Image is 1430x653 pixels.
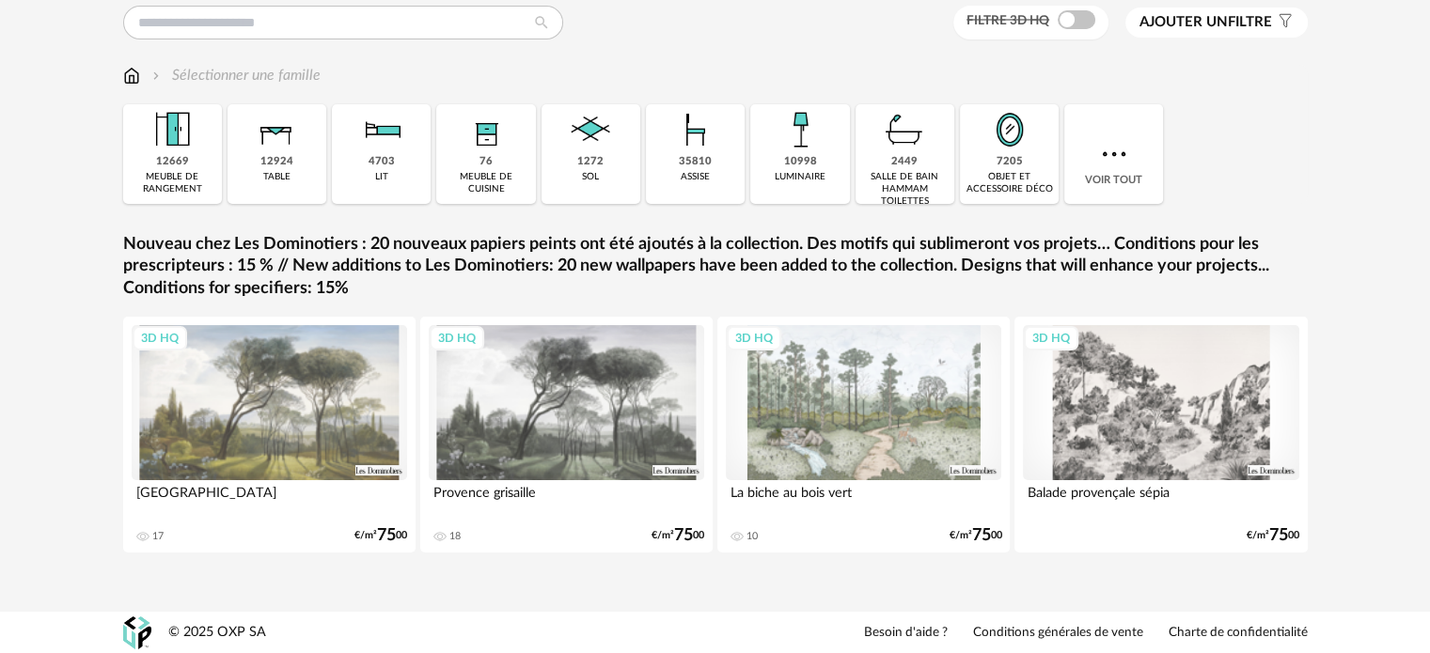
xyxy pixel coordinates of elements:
[123,317,416,552] a: 3D HQ [GEOGRAPHIC_DATA] 17 €/m²7500
[149,65,321,86] div: Sélectionner une famille
[577,155,604,169] div: 1272
[582,171,599,183] div: sol
[1014,317,1308,552] a: 3D HQ Balade provençale sépia €/m²7500
[1023,480,1299,518] div: Balade provençale sépia
[971,529,990,542] span: 75
[430,326,484,350] div: 3D HQ
[375,171,388,183] div: lit
[775,171,825,183] div: luminaire
[674,529,693,542] span: 75
[984,104,1035,155] img: Miroir.png
[966,171,1053,195] div: objet et accessoire déco
[152,530,164,543] div: 17
[746,530,758,543] div: 10
[864,625,948,642] a: Besoin d'aide ?
[1272,13,1294,32] span: Filter icon
[479,155,493,169] div: 76
[461,104,511,155] img: Rangement.png
[1247,529,1299,542] div: €/m² 00
[1139,15,1228,29] span: Ajouter un
[565,104,616,155] img: Sol.png
[133,326,187,350] div: 3D HQ
[260,155,293,169] div: 12924
[891,155,918,169] div: 2449
[449,530,461,543] div: 18
[369,155,395,169] div: 4703
[168,624,266,642] div: © 2025 OXP SA
[679,155,712,169] div: 35810
[949,529,1001,542] div: €/m² 00
[1024,326,1078,350] div: 3D HQ
[123,616,151,649] img: OXP
[356,104,407,155] img: Literie.png
[1097,137,1131,171] img: more.7b13dc1.svg
[149,65,164,86] img: svg+xml;base64,PHN2ZyB3aWR0aD0iMTYiIGhlaWdodD0iMTYiIHZpZXdCb3g9IjAgMCAxNiAxNiIgZmlsbD0ibm9uZSIgeG...
[420,317,714,552] a: 3D HQ Provence grisaille 18 €/m²7500
[1125,8,1308,38] button: Ajouter unfiltre Filter icon
[1169,625,1308,642] a: Charte de confidentialité
[652,529,704,542] div: €/m² 00
[726,480,1002,518] div: La biche au bois vert
[973,625,1143,642] a: Conditions générales de vente
[123,234,1308,300] a: Nouveau chez Les Dominotiers : 20 nouveaux papiers peints ont été ajoutés à la collection. Des mo...
[727,326,781,350] div: 3D HQ
[132,480,408,518] div: [GEOGRAPHIC_DATA]
[1269,529,1288,542] span: 75
[123,65,140,86] img: svg+xml;base64,PHN2ZyB3aWR0aD0iMTYiIGhlaWdodD0iMTciIHZpZXdCb3g9IjAgMCAxNiAxNyIgZmlsbD0ibm9uZSIgeG...
[717,317,1011,552] a: 3D HQ La biche au bois vert 10 €/m²7500
[775,104,825,155] img: Luminaire.png
[251,104,302,155] img: Table.png
[670,104,721,155] img: Assise.png
[377,529,396,542] span: 75
[879,104,930,155] img: Salle%20de%20bain.png
[861,171,949,208] div: salle de bain hammam toilettes
[681,171,710,183] div: assise
[147,104,197,155] img: Meuble%20de%20rangement.png
[783,155,816,169] div: 10998
[156,155,189,169] div: 12669
[966,14,1049,27] span: Filtre 3D HQ
[997,155,1023,169] div: 7205
[354,529,407,542] div: €/m² 00
[429,480,705,518] div: Provence grisaille
[1064,104,1163,204] div: Voir tout
[442,171,529,195] div: meuble de cuisine
[129,171,216,195] div: meuble de rangement
[263,171,291,183] div: table
[1139,13,1272,32] span: filtre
